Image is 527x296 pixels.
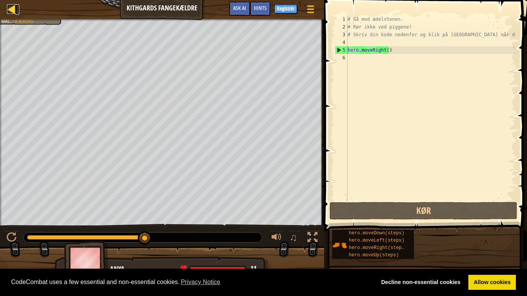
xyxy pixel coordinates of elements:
[110,264,262,274] div: Anya
[335,15,348,23] div: 1
[64,241,109,284] img: thang_avatar_frame.png
[180,276,222,288] a: learn more about cookies
[181,265,257,272] div: health: 11 / 11
[250,264,257,273] span: 11
[349,245,407,251] span: hero.moveRight(steps)
[349,252,399,258] span: hero.moveUp(steps)
[335,46,348,54] div: 5
[349,238,404,243] span: hero.moveLeft(steps)
[233,4,246,12] span: Ask AI
[288,230,301,246] button: ♫
[254,4,267,12] span: Hints
[290,232,297,243] span: ♫
[335,31,348,39] div: 3
[349,230,404,236] span: hero.moveDown(steps)
[332,238,347,252] img: portrait.png
[376,275,466,290] a: deny cookies
[4,230,19,246] button: Ctrl + P: Play
[229,2,250,16] button: Ask AI
[468,275,516,290] a: allow cookies
[335,54,348,62] div: 6
[329,202,517,220] button: Kør
[11,276,370,288] span: CodeCombat uses a few essential and non-essential cookies.
[335,39,348,46] div: 4
[269,230,284,246] button: Indstil lydstyrke
[274,4,297,13] button: Registrér
[305,230,320,246] button: Toggle fullscreen
[301,2,320,20] button: Vis spilmenu
[335,23,348,31] div: 2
